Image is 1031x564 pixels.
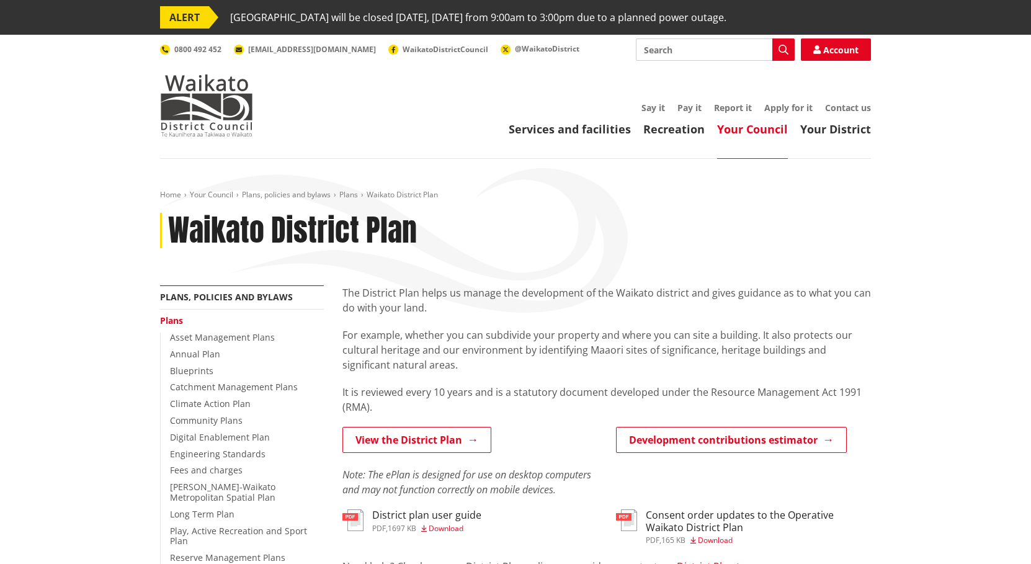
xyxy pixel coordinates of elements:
[714,102,752,114] a: Report it
[170,365,213,377] a: Blueprints
[646,535,659,545] span: pdf
[616,427,847,453] a: Development contributions estimator
[372,523,386,534] span: pdf
[801,38,871,61] a: Account
[641,102,665,114] a: Say it
[677,102,702,114] a: Pay it
[160,291,293,303] a: Plans, policies and bylaws
[717,122,788,137] a: Your Council
[825,102,871,114] a: Contact us
[646,537,871,544] div: ,
[170,525,307,547] a: Play, Active Recreation and Sport Plan
[170,508,234,520] a: Long Term Plan
[170,464,243,476] a: Fees and charges
[160,6,209,29] span: ALERT
[646,509,871,533] h3: Consent order updates to the Operative Waikato District Plan
[170,431,270,443] a: Digital Enablement Plan
[388,44,488,55] a: WaikatoDistrictCouncil
[170,552,285,563] a: Reserve Management Plans
[403,44,488,55] span: WaikatoDistrictCouncil
[160,189,181,200] a: Home
[339,189,358,200] a: Plans
[661,535,685,545] span: 165 KB
[764,102,813,114] a: Apply for it
[636,38,795,61] input: Search input
[170,381,298,393] a: Catchment Management Plans
[160,315,183,326] a: Plans
[160,44,221,55] a: 0800 492 452
[170,448,266,460] a: Engineering Standards
[248,44,376,55] span: [EMAIL_ADDRESS][DOMAIN_NAME]
[170,348,220,360] a: Annual Plan
[342,328,871,372] p: For example, whether you can subdivide your property and where you can site a building. It also p...
[342,427,491,453] a: View the District Plan
[501,43,579,54] a: @WaikatoDistrict
[342,509,364,531] img: document-pdf.svg
[170,481,275,503] a: [PERSON_NAME]-Waikato Metropolitan Spatial Plan
[372,525,481,532] div: ,
[342,468,591,496] em: Note: The ePlan is designed for use on desktop computers and may not function correctly on mobile...
[616,509,637,531] img: document-pdf.svg
[342,385,871,414] p: It is reviewed every 10 years and is a statutory document developed under the Resource Management...
[170,414,243,426] a: Community Plans
[698,535,733,545] span: Download
[168,213,417,249] h1: Waikato District Plan
[174,44,221,55] span: 0800 492 452
[234,44,376,55] a: [EMAIL_ADDRESS][DOMAIN_NAME]
[367,189,438,200] span: Waikato District Plan
[643,122,705,137] a: Recreation
[242,189,331,200] a: Plans, policies and bylaws
[190,189,233,200] a: Your Council
[509,122,631,137] a: Services and facilities
[170,331,275,343] a: Asset Management Plans
[515,43,579,54] span: @WaikatoDistrict
[160,190,871,200] nav: breadcrumb
[230,6,726,29] span: [GEOGRAPHIC_DATA] will be closed [DATE], [DATE] from 9:00am to 3:00pm due to a planned power outage.
[800,122,871,137] a: Your District
[170,398,251,410] a: Climate Action Plan
[429,523,463,534] span: Download
[342,509,481,532] a: District plan user guide pdf,1697 KB Download
[388,523,416,534] span: 1697 KB
[342,285,871,315] p: The District Plan helps us manage the development of the Waikato district and gives guidance as t...
[160,74,253,137] img: Waikato District Council - Te Kaunihera aa Takiwaa o Waikato
[616,509,871,544] a: Consent order updates to the Operative Waikato District Plan pdf,165 KB Download
[372,509,481,521] h3: District plan user guide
